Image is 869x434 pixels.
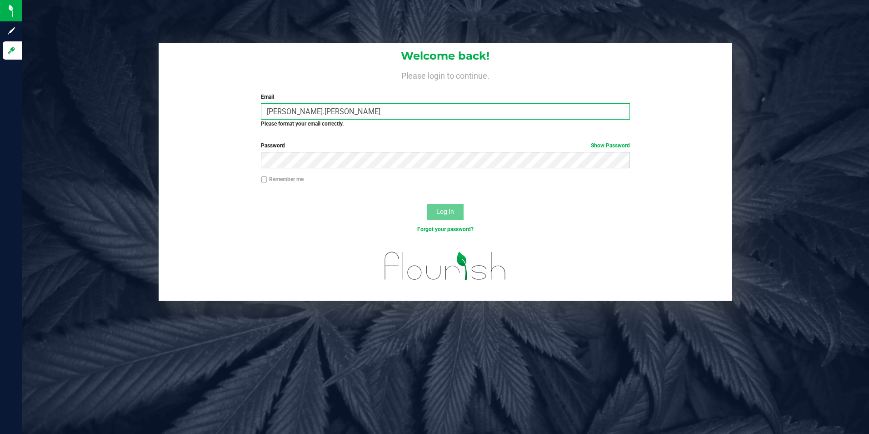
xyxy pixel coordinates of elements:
a: Forgot your password? [417,226,474,232]
input: Remember me [261,177,267,183]
a: Show Password [591,142,630,149]
label: Email [261,93,630,101]
span: Password [261,142,285,149]
h1: Welcome back! [159,50,733,62]
span: Log In [436,208,454,215]
strong: Please format your email correctly. [261,121,344,127]
h4: Please login to continue. [159,69,733,80]
inline-svg: Log in [7,46,16,55]
img: flourish_logo.svg [374,243,517,289]
label: Remember me [261,175,304,183]
inline-svg: Sign up [7,26,16,35]
button: Log In [427,204,464,220]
